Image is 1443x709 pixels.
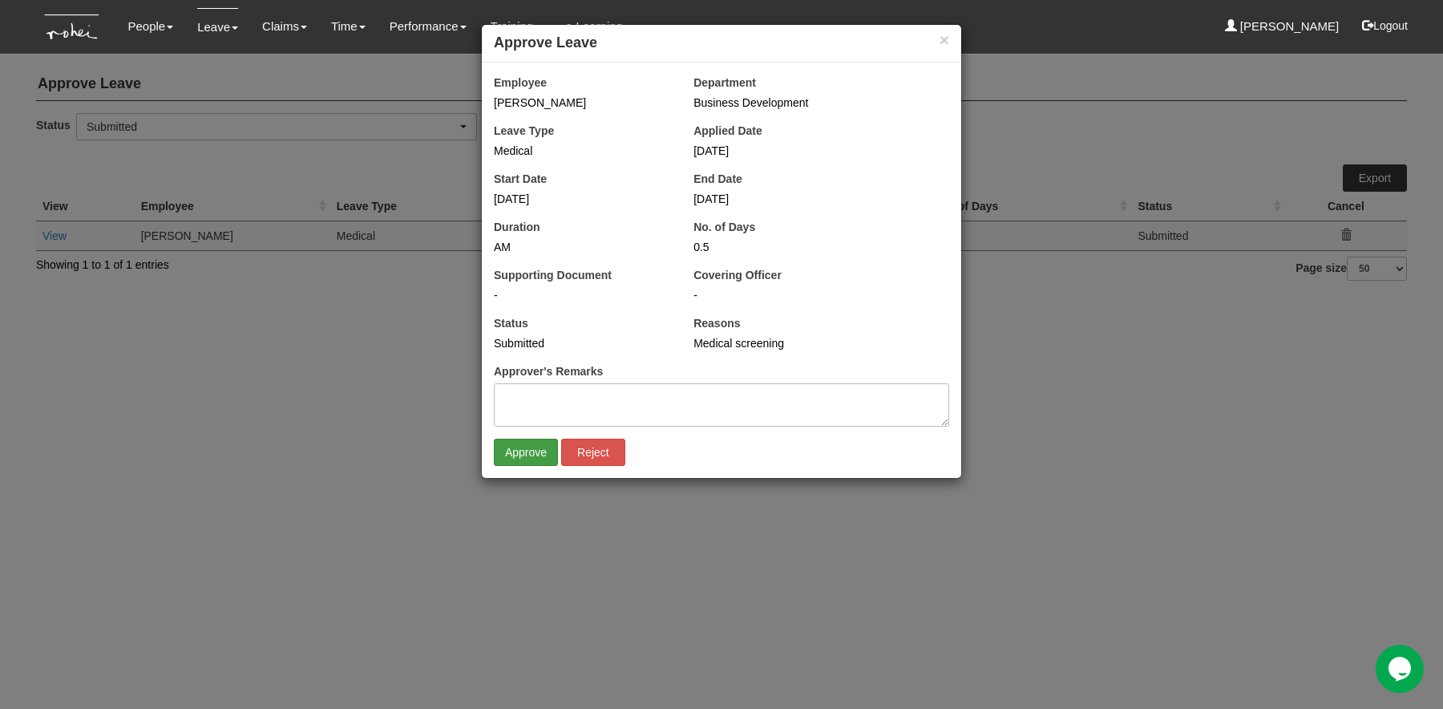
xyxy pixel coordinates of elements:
[693,335,949,351] div: Medical screening
[693,191,869,207] div: [DATE]
[494,439,558,466] input: Approve
[693,219,755,235] label: No. of Days
[693,287,949,303] div: -
[494,335,669,351] div: Submitted
[693,171,742,187] label: End Date
[693,143,869,159] div: [DATE]
[494,143,669,159] div: Medical
[494,95,669,111] div: [PERSON_NAME]
[561,439,625,466] input: Reject
[494,315,528,331] label: Status
[494,267,612,283] label: Supporting Document
[693,239,869,255] div: 0.5
[494,123,554,139] label: Leave Type
[693,267,782,283] label: Covering Officer
[494,34,597,51] b: Approve Leave
[940,31,949,48] button: ×
[494,191,669,207] div: [DATE]
[693,95,949,111] div: Business Development
[693,123,762,139] label: Applied Date
[1376,645,1427,693] iframe: chat widget
[693,315,740,331] label: Reasons
[494,75,547,91] label: Employee
[494,363,603,379] label: Approver's Remarks
[494,219,540,235] label: Duration
[494,239,669,255] div: AM
[494,287,669,303] div: -
[494,171,547,187] label: Start Date
[693,75,756,91] label: Department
